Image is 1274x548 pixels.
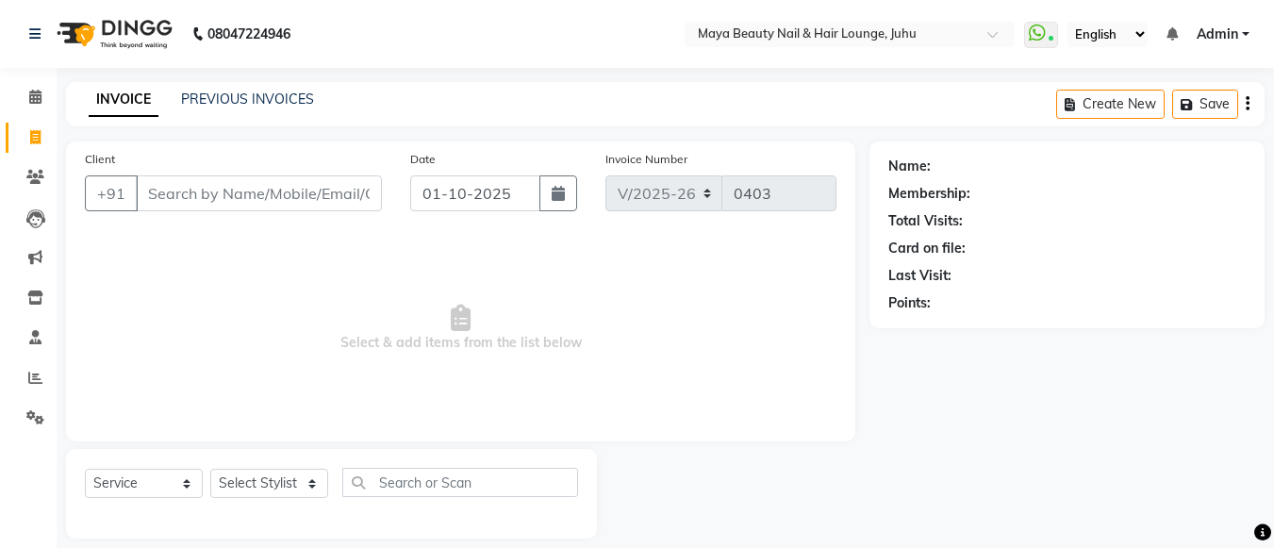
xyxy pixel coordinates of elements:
[888,266,951,286] div: Last Visit:
[1056,90,1165,119] button: Create New
[85,151,115,168] label: Client
[89,83,158,117] a: INVOICE
[85,175,138,211] button: +91
[342,468,578,497] input: Search or Scan
[48,8,177,60] img: logo
[410,151,436,168] label: Date
[888,157,931,176] div: Name:
[136,175,382,211] input: Search by Name/Mobile/Email/Code
[1197,25,1238,44] span: Admin
[888,184,970,204] div: Membership:
[85,234,836,423] span: Select & add items from the list below
[1172,90,1238,119] button: Save
[605,151,687,168] label: Invoice Number
[181,91,314,108] a: PREVIOUS INVOICES
[888,239,966,258] div: Card on file:
[888,211,963,231] div: Total Visits:
[888,293,931,313] div: Points:
[207,8,290,60] b: 08047224946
